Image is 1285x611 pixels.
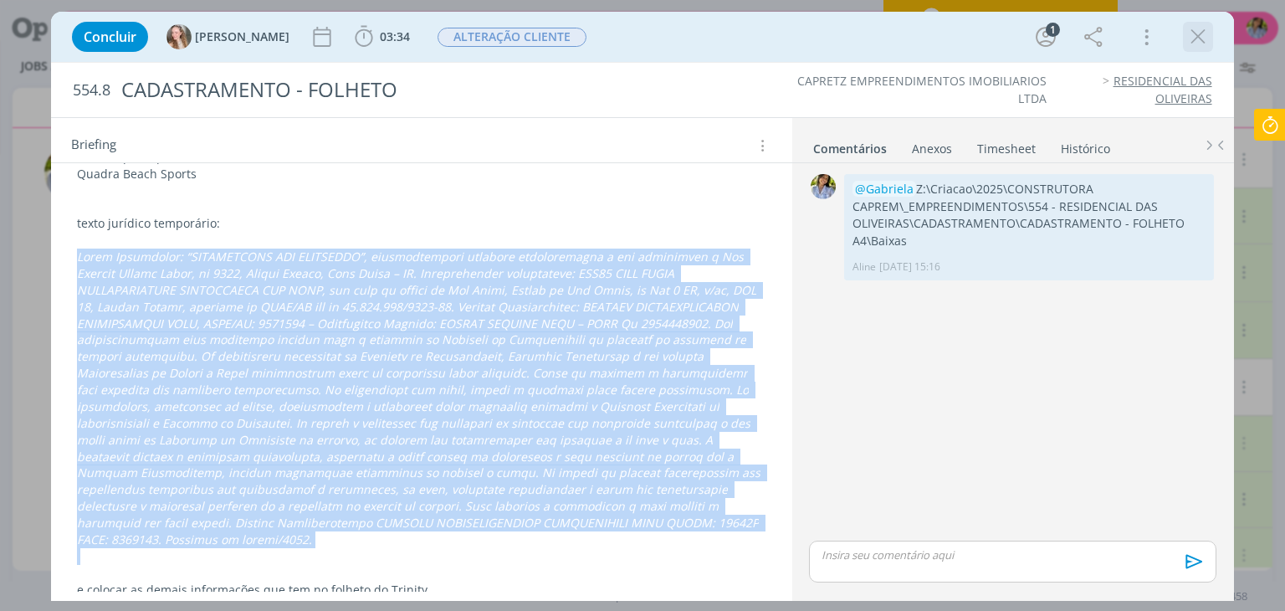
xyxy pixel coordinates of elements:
span: [PERSON_NAME] [195,31,289,43]
button: 1 [1032,23,1059,50]
a: Timesheet [976,133,1037,157]
a: Comentários [812,133,888,157]
span: Briefing [71,135,116,157]
div: CADASTRAMENTO - FOLHETO [114,69,730,110]
img: A [811,174,836,199]
button: ALTERAÇÃO CLIENTE [437,27,587,48]
p: Z:\Criacao\2025\CONSTRUTORA CAPREM\_EMPREENDIMENTOS\554 - RESIDENCIAL DAS OLIVEIRAS\CADASTRAMENTO... [852,181,1206,249]
span: [DATE] 15:16 [879,259,940,275]
div: 1 [1046,23,1060,37]
button: Concluir [72,22,148,52]
p: texto jurídico temporário: [77,215,765,232]
span: 03:34 [380,28,410,44]
p: e colocar as demais informações que tem no folheto do Trinity. [77,582,765,598]
a: CAPRETZ EMPREENDIMENTOS IMOBILIARIOS LTDA [797,73,1047,105]
p: Quadra Beach Sports [77,166,765,182]
em: Lorem Ipsumdolor: “SITAMETCONS ADI ELITSEDDO”, eiusmodtempori utlabore etdoloremagna a eni admini... [77,249,764,547]
a: Histórico [1060,133,1111,157]
img: G [166,24,192,49]
span: Concluir [84,30,136,44]
span: @Gabriela [855,181,914,197]
div: dialog [51,12,1233,601]
a: RESIDENCIAL DAS OLIVEIRAS [1113,73,1212,105]
p: Aline [852,259,876,275]
button: 03:34 [351,23,414,50]
div: Anexos [912,141,952,157]
span: 554.8 [73,81,110,100]
span: ALTERAÇÃO CLIENTE [438,28,586,47]
button: G[PERSON_NAME] [166,24,289,49]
